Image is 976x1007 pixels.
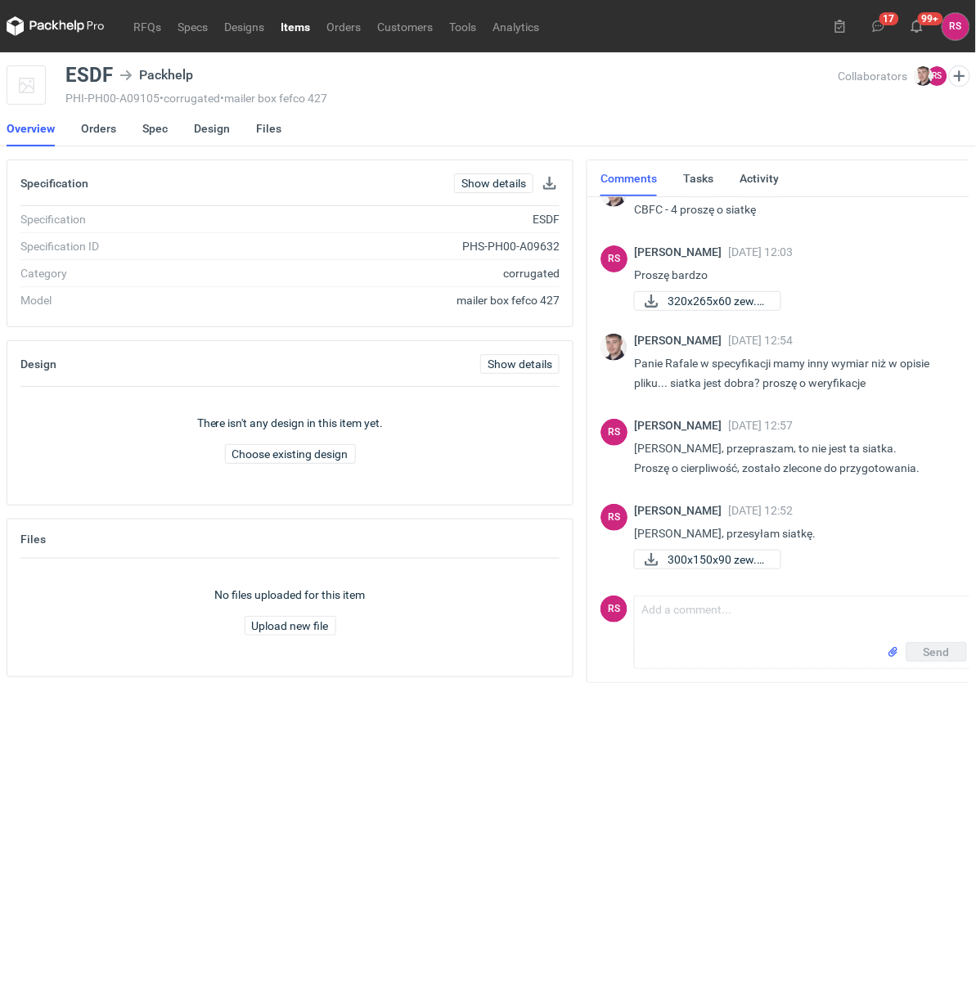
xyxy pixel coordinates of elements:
a: Orders [81,110,116,146]
p: Panie Rafale w specyfikacji mamy inny wymiar niż w opisie pliku... siatka jest dobra? proszę o we... [634,353,961,393]
div: Rafał Stani [600,596,627,623]
span: Send [924,646,950,658]
button: RS [942,13,969,40]
a: Spec [142,110,168,146]
button: Upload new file [245,616,336,636]
div: Packhelp [119,65,193,85]
h2: Design [20,357,56,371]
p: CBFC - 4 proszę o siatkę [634,200,961,219]
span: 300x150x90 zew.pdf [668,551,767,569]
a: Designs [216,16,272,36]
a: Overview [7,110,55,146]
button: Edit collaborators [949,65,970,87]
figcaption: RS [600,596,627,623]
div: Rafał Stani [600,245,627,272]
span: • mailer box fefco 427 [220,92,327,105]
div: Specification [20,211,236,227]
figcaption: RS [600,504,627,531]
span: [PERSON_NAME] [634,504,728,517]
a: Activity [740,160,779,196]
div: PHS-PH00-A09632 [236,238,560,254]
a: RFQs [125,16,169,36]
h2: Specification [20,177,88,190]
div: Category [20,265,236,281]
span: [DATE] 12:52 [728,504,793,517]
h2: Files [20,533,46,546]
div: Specification ID [20,238,236,254]
div: Rafał Stani [600,504,627,531]
a: Tools [441,16,484,36]
img: Maciej Sikora [600,334,627,361]
span: [DATE] 12:03 [728,245,793,258]
div: PHI-PH00-A09105 [65,92,838,105]
a: Analytics [484,16,547,36]
a: Show details [454,173,533,193]
button: 17 [866,13,892,39]
div: Rafał Stani [600,419,627,446]
div: corrugated [236,265,560,281]
a: Items [272,16,318,36]
button: Download specification [540,173,560,193]
figcaption: RS [600,245,627,272]
a: Specs [169,16,216,36]
p: There isn't any design in this item yet. [197,415,384,431]
span: [PERSON_NAME] [634,419,728,432]
svg: Packhelp Pro [7,16,105,36]
span: [PERSON_NAME] [634,245,728,258]
p: No files uploaded for this item [215,587,366,603]
span: 320x265x60 zew.pdf [668,292,767,310]
a: 320x265x60 zew.pdf [634,291,781,311]
a: Tasks [683,160,713,196]
span: [DATE] 12:54 [728,334,793,347]
p: Proszę bardzo [634,265,961,285]
figcaption: RS [600,419,627,446]
a: Comments [600,160,657,196]
span: [PERSON_NAME] [634,334,728,347]
p: [PERSON_NAME], przesyłam siatkę. [634,524,961,543]
div: mailer box fefco 427 [236,292,560,308]
button: 99+ [904,13,930,39]
span: Choose existing design [232,448,349,460]
a: Customers [369,16,441,36]
span: [DATE] 12:57 [728,419,793,432]
div: Model [20,292,236,308]
a: Files [256,110,281,146]
a: Show details [480,354,560,374]
a: 300x150x90 zew.pdf [634,550,781,569]
div: Rafał Stani [942,13,969,40]
span: Upload new file [252,620,329,632]
img: Maciej Sikora [914,66,933,86]
span: Collaborators [838,70,907,83]
figcaption: RS [928,66,947,86]
span: • corrugated [160,92,220,105]
a: Design [194,110,230,146]
button: Send [906,642,967,662]
p: [PERSON_NAME], przepraszam, to nie jest ta siatka. Proszę o cierpliwość, zostało zlecone do przyg... [634,438,961,478]
button: Choose existing design [225,444,356,464]
div: ESDF [236,211,560,227]
a: Orders [318,16,369,36]
div: ESDF [65,65,113,85]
